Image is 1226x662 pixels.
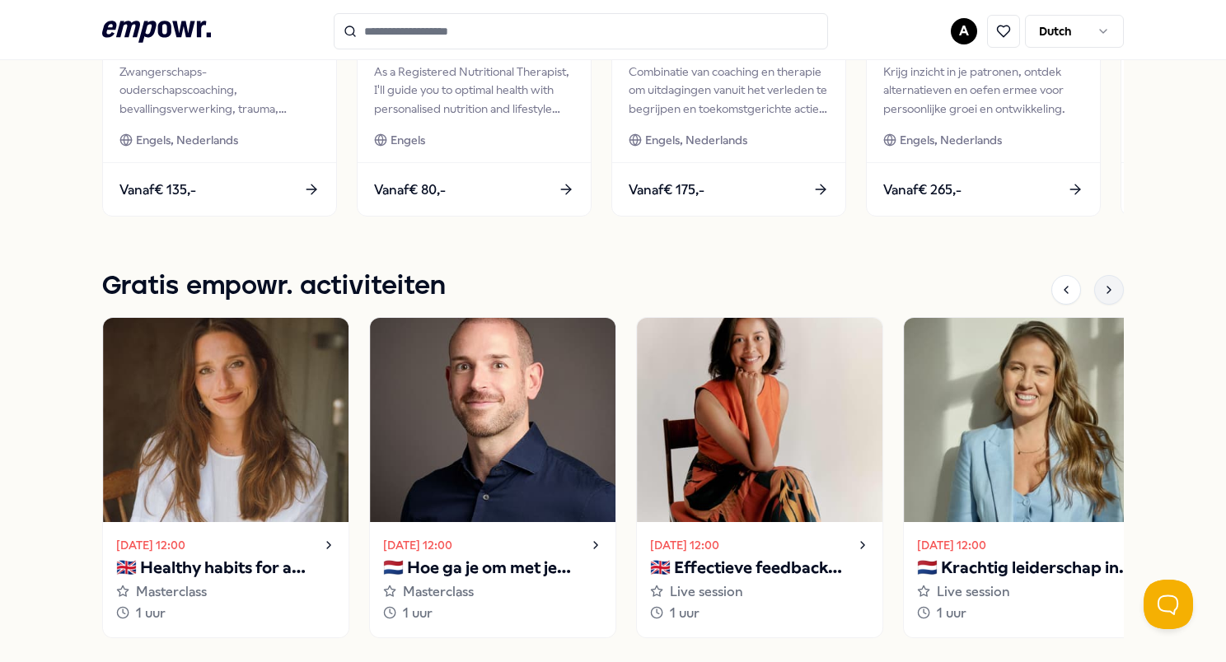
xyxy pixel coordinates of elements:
[334,13,828,49] input: Search for products, categories or subcategories
[102,266,446,307] h1: Gratis empowr. activiteiten
[650,603,869,624] div: 1 uur
[391,131,425,149] span: Engels
[119,179,196,201] span: Vanaf € 135,-
[636,317,883,637] a: [DATE] 12:00🇬🇧 Effectieve feedback geven en ontvangenLive session1 uur
[370,318,615,522] img: activity image
[383,555,602,581] p: 🇳🇱 Hoe ga je om met je innerlijke criticus?
[374,179,446,201] span: Vanaf € 80,-
[116,603,335,624] div: 1 uur
[116,581,335,603] div: Masterclass
[119,63,320,118] div: Zwangerschaps- ouderschapscoaching, bevallingsverwerking, trauma, (prik)angst & stresscoaching.
[383,536,452,554] time: [DATE] 12:00
[917,555,1136,581] p: 🇳🇱 Krachtig leiderschap in uitdagende situaties
[103,318,349,522] img: activity image
[917,581,1136,603] div: Live session
[629,179,704,201] span: Vanaf € 175,-
[917,603,1136,624] div: 1 uur
[116,555,335,581] p: 🇬🇧 Healthy habits for a stress-free start to the year
[900,131,1002,149] span: Engels, Nederlands
[951,18,977,44] button: A
[883,179,962,201] span: Vanaf € 265,-
[645,131,747,149] span: Engels, Nederlands
[369,317,616,637] a: [DATE] 12:00🇳🇱 Hoe ga je om met je innerlijke criticus?Masterclass1 uur
[903,317,1150,637] a: [DATE] 12:00🇳🇱 Krachtig leiderschap in uitdagende situatiesLive session1 uur
[1144,580,1193,629] iframe: Help Scout Beacon - Open
[904,318,1149,522] img: activity image
[383,581,602,603] div: Masterclass
[637,318,882,522] img: activity image
[650,581,869,603] div: Live session
[116,536,185,554] time: [DATE] 12:00
[374,63,574,118] div: As a Registered Nutritional Therapist, I'll guide you to optimal health with personalised nutriti...
[650,536,719,554] time: [DATE] 12:00
[102,317,349,637] a: [DATE] 12:00🇬🇧 Healthy habits for a stress-free start to the yearMasterclass1 uur
[383,603,602,624] div: 1 uur
[917,536,986,554] time: [DATE] 12:00
[629,63,829,118] div: Combinatie van coaching en therapie om uitdagingen vanuit het verleden te begrijpen en toekomstge...
[136,131,238,149] span: Engels, Nederlands
[650,555,869,581] p: 🇬🇧 Effectieve feedback geven en ontvangen
[883,63,1083,118] div: Krijg inzicht in je patronen, ontdek alternatieven en oefen ermee voor persoonlijke groei en ontw...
